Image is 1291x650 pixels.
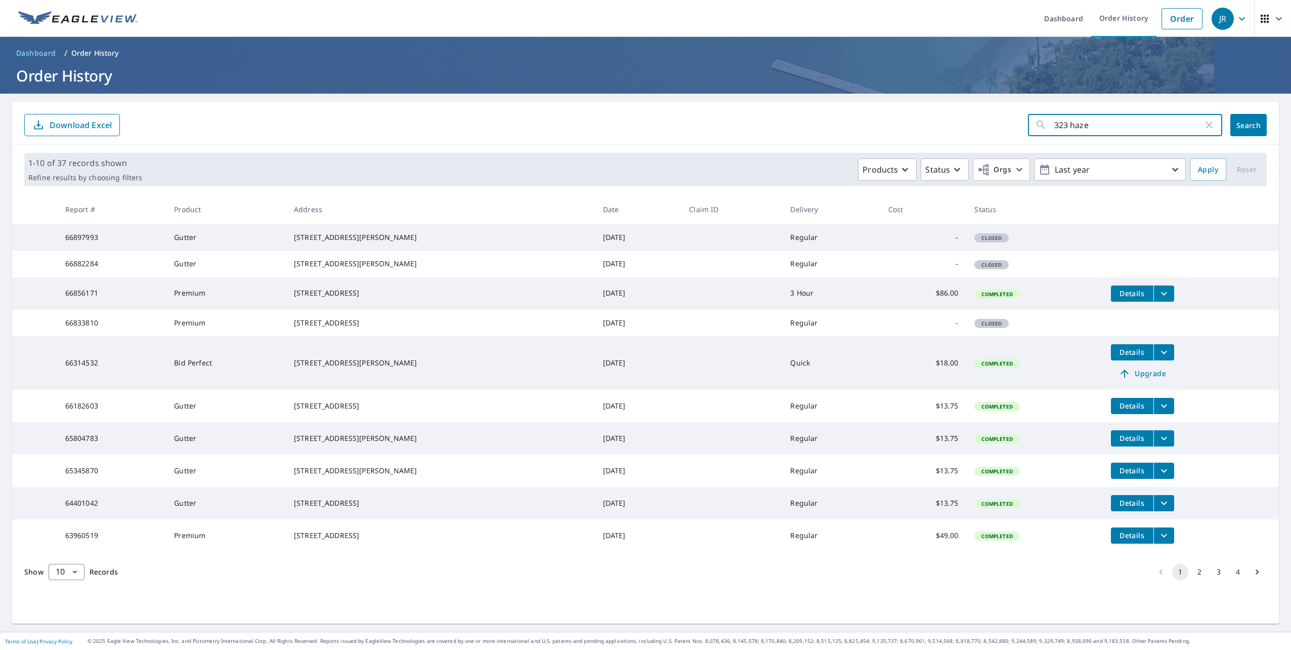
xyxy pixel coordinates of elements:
[166,487,286,519] td: Gutter
[782,224,880,251] td: Regular
[1117,368,1168,380] span: Upgrade
[595,277,681,310] td: [DATE]
[12,45,1279,61] nav: breadcrumb
[975,435,1018,442] span: Completed
[1212,8,1234,30] div: JR
[595,194,681,224] th: Date
[975,320,1008,327] span: Closed
[1191,564,1208,580] button: Go to page 2
[5,638,36,645] a: Terms of Use
[57,194,166,224] th: Report #
[1117,401,1147,411] span: Details
[1117,433,1147,443] span: Details
[973,158,1030,181] button: Orgs
[294,232,587,242] div: [STREET_ADDRESS][PERSON_NAME]
[975,533,1018,540] span: Completed
[1249,564,1265,580] button: Go to next page
[880,422,967,455] td: $13.75
[977,164,1011,176] span: Orgs
[57,310,166,336] td: 66833810
[5,638,72,644] p: |
[294,531,587,541] div: [STREET_ADDRESS]
[57,455,166,487] td: 65345870
[880,251,967,277] td: -
[57,390,166,422] td: 66182603
[880,455,967,487] td: $13.75
[12,65,1279,86] h1: Order History
[294,288,587,298] div: [STREET_ADDRESS]
[12,45,60,61] a: Dashboard
[1111,365,1174,382] a: Upgrade
[863,164,898,176] p: Products
[1153,495,1174,511] button: filesDropdownBtn-64401042
[49,564,84,580] div: Show 10 records
[24,567,44,577] span: Show
[166,194,286,224] th: Product
[90,567,118,577] span: Records
[880,310,967,336] td: -
[782,390,880,422] td: Regular
[294,318,587,328] div: [STREET_ADDRESS]
[1034,158,1186,181] button: Last year
[975,360,1018,367] span: Completed
[921,158,969,181] button: Status
[57,224,166,251] td: 66897993
[1111,527,1153,544] button: detailsBtn-63960519
[1111,463,1153,479] button: detailsBtn-65345870
[166,224,286,251] td: Gutter
[16,48,56,58] span: Dashboard
[880,390,967,422] td: $13.75
[782,336,880,390] td: Quick
[57,336,166,390] td: 66314532
[1153,398,1174,414] button: filesDropdownBtn-66182603
[1230,114,1267,136] button: Search
[880,224,967,251] td: -
[595,224,681,251] td: [DATE]
[294,259,587,269] div: [STREET_ADDRESS][PERSON_NAME]
[294,401,587,411] div: [STREET_ADDRESS]
[28,157,142,169] p: 1-10 of 37 records shown
[1111,398,1153,414] button: detailsBtn-66182603
[166,310,286,336] td: Premium
[64,47,67,59] li: /
[88,637,1286,645] p: © 2025 Eagle View Technologies, Inc. and Pictometry International Corp. All Rights Reserved. Repo...
[1211,564,1227,580] button: Go to page 3
[166,519,286,552] td: Premium
[880,336,967,390] td: $18.00
[975,468,1018,475] span: Completed
[1054,111,1203,139] input: Address, Report #, Claim ID, etc.
[1117,289,1147,298] span: Details
[975,500,1018,507] span: Completed
[975,261,1008,268] span: Closed
[595,390,681,422] td: [DATE]
[294,466,587,476] div: [STREET_ADDRESS][PERSON_NAME]
[1153,286,1174,302] button: filesDropdownBtn-66856171
[1172,564,1188,580] button: page 1
[166,390,286,422] td: Gutter
[782,194,880,224] th: Delivery
[294,358,587,368] div: [STREET_ADDRESS][PERSON_NAME]
[1153,430,1174,446] button: filesDropdownBtn-65804783
[782,487,880,519] td: Regular
[57,422,166,455] td: 65804783
[782,422,880,455] td: Regular
[71,48,119,58] p: Order History
[595,422,681,455] td: [DATE]
[595,519,681,552] td: [DATE]
[975,291,1018,298] span: Completed
[1117,347,1147,357] span: Details
[858,158,917,181] button: Products
[1153,344,1174,360] button: filesDropdownBtn-66314532
[1230,564,1246,580] button: Go to page 4
[1151,564,1267,580] nav: pagination navigation
[975,234,1008,241] span: Closed
[1111,430,1153,446] button: detailsBtn-65804783
[166,251,286,277] td: Gutter
[49,558,84,586] div: 10
[1238,120,1259,130] span: Search
[595,455,681,487] td: [DATE]
[166,422,286,455] td: Gutter
[166,455,286,487] td: Gutter
[28,173,142,182] p: Refine results by choosing filters
[595,251,681,277] td: [DATE]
